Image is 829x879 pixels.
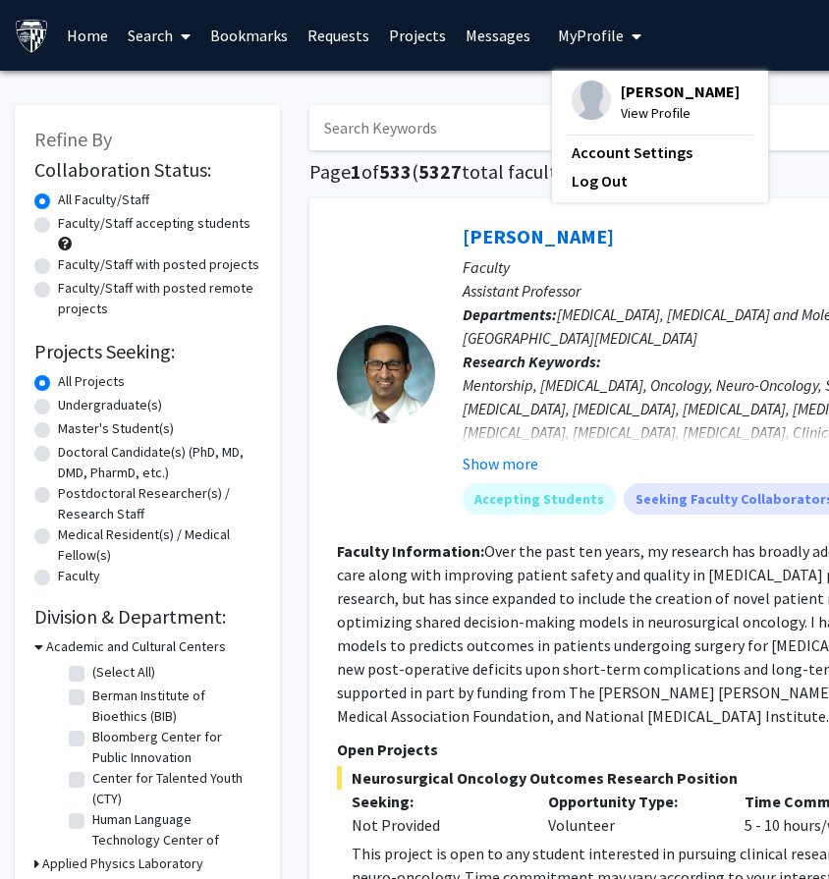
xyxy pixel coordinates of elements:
[58,190,149,210] label: All Faculty/Staff
[92,662,155,683] label: (Select All)
[572,140,748,164] a: Account Settings
[572,169,748,192] a: Log Out
[92,768,255,809] label: Center for Talented Youth (CTY)
[456,1,540,70] a: Messages
[92,727,255,768] label: Bloomberg Center for Public Innovation
[58,213,250,234] label: Faculty/Staff accepting students
[118,1,200,70] a: Search
[58,278,260,319] label: Faculty/Staff with posted remote projects
[58,566,100,586] label: Faculty
[379,1,456,70] a: Projects
[463,483,616,515] mat-chip: Accepting Students
[463,352,601,371] b: Research Keywords:
[200,1,298,70] a: Bookmarks
[558,26,624,45] span: My Profile
[463,224,614,248] a: [PERSON_NAME]
[337,541,484,561] b: Faculty Information:
[352,790,519,813] p: Seeking:
[58,418,174,439] label: Master's Student(s)
[463,452,538,475] button: Show more
[58,483,260,524] label: Postdoctoral Researcher(s) / Research Staff
[352,813,519,837] div: Not Provided
[58,395,162,415] label: Undergraduate(s)
[58,442,260,483] label: Doctoral Candidate(s) (PhD, MD, DMD, PharmD, etc.)
[351,159,361,184] span: 1
[621,102,740,124] span: View Profile
[379,159,412,184] span: 533
[418,159,462,184] span: 5327
[34,158,260,182] h2: Collaboration Status:
[572,81,611,120] img: Profile Picture
[46,636,226,657] h3: Academic and Cultural Centers
[621,81,740,102] span: [PERSON_NAME]
[58,524,260,566] label: Medical Resident(s) / Medical Fellow(s)
[42,853,203,874] h3: Applied Physics Laboratory
[533,790,730,837] div: Volunteer
[34,605,260,629] h2: Division & Department:
[34,127,112,151] span: Refine By
[58,371,125,392] label: All Projects
[572,81,740,124] div: Profile Picture[PERSON_NAME]View Profile
[15,791,83,864] iframe: Chat
[298,1,379,70] a: Requests
[58,254,259,275] label: Faculty/Staff with posted projects
[57,1,118,70] a: Home
[548,790,715,813] p: Opportunity Type:
[92,686,255,727] label: Berman Institute of Bioethics (BIB)
[15,19,49,53] img: Johns Hopkins University Logo
[92,809,255,871] label: Human Language Technology Center of Excellence (HLTCOE)
[34,340,260,363] h2: Projects Seeking:
[463,304,557,324] b: Departments:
